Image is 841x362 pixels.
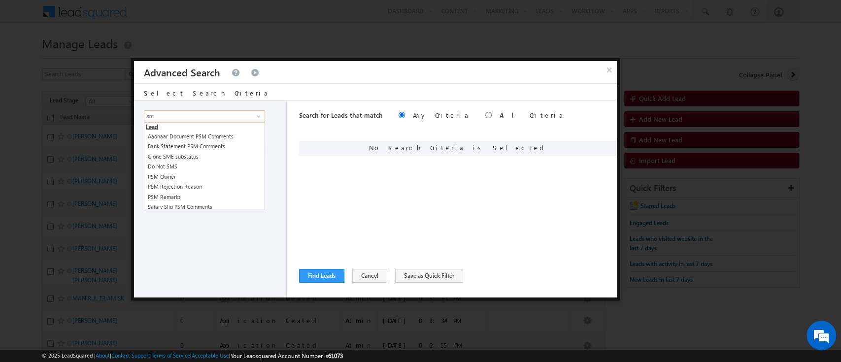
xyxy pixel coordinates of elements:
span: Select Search Criteria [144,89,269,97]
button: × [602,61,617,78]
div: No Search Criteria is Selected [299,141,617,156]
a: Bank Statement PSM Comments [144,141,265,152]
span: Your Leadsquared Account Number is [231,352,343,360]
a: About [96,352,110,359]
a: Acceptable Use [192,352,229,359]
a: PSM Owner [144,172,265,182]
li: Lead [144,123,265,132]
label: All Criteria [500,111,564,119]
button: Save as Quick Filter [395,269,463,283]
div: Minimize live chat window [162,5,185,29]
a: Show All Items [251,111,264,121]
a: Salary Slip PSM Comments [144,202,265,212]
a: Do Not SMS [144,162,265,172]
button: Find Leads [299,269,344,283]
img: d_60004797649_company_0_60004797649 [17,52,41,65]
a: PSM Rejection Reason [144,182,265,192]
span: © 2025 LeadSquared | | | | | [42,351,343,361]
a: PSM Remarks [144,192,265,202]
a: Clone SME substatus [144,152,265,162]
label: Any Criteria [413,111,470,119]
span: Search for Leads that match [299,111,383,119]
input: Type to Search [144,110,265,122]
a: Terms of Service [152,352,190,359]
div: Chat with us now [51,52,166,65]
span: 61073 [328,352,343,360]
textarea: Type your message and hit 'Enter' [13,91,180,276]
button: Cancel [352,269,387,283]
a: Contact Support [111,352,150,359]
a: Aadhaar Document PSM Comments [144,132,265,142]
h3: Advanced Search [144,61,220,83]
em: Start Chat [134,285,179,298]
